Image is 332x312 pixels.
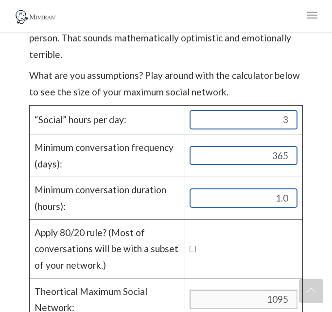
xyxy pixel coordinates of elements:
[30,220,185,278] td: Apply 80/20 rule? (Most of conversations will be with a subset of your network.)
[30,134,185,177] td: Minimum conversation frequency (days):
[29,67,303,100] p: What are you assumptions? Play around with the calculator below to see the size of your maximum s...
[30,177,185,219] td: Minimum conversation duration (hours):
[30,105,185,134] td: “Social” hours per day:
[15,10,58,24] img: Mimiran CRM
